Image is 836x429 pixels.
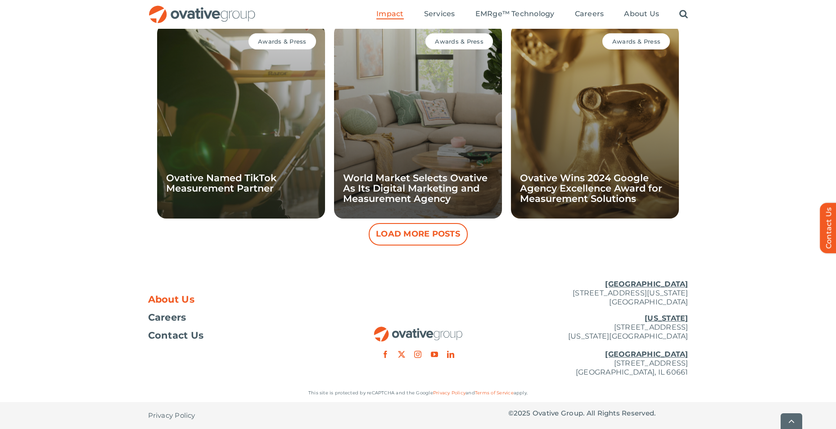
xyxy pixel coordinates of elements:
span: About Us [148,295,195,304]
a: Contact Us [148,331,328,340]
a: About Us [148,295,328,304]
a: OG_Full_horizontal_RGB [373,326,463,334]
span: Impact [376,9,403,18]
u: [US_STATE] [645,314,688,322]
a: Careers [148,313,328,322]
span: EMRge™ Technology [475,9,555,18]
u: [GEOGRAPHIC_DATA] [605,280,688,288]
p: © Ovative Group. All Rights Reserved. [508,409,688,418]
a: Privacy Policy [433,390,465,396]
nav: Footer - Privacy Policy [148,402,328,429]
button: Load More Posts [369,223,468,246]
a: linkedin [447,351,454,358]
a: Ovative Named TikTok Measurement Partner [166,172,276,194]
a: About Us [624,9,659,19]
a: World Market Selects Ovative As Its Digital Marketing and Measurement Agency [343,172,488,204]
a: youtube [431,351,438,358]
u: [GEOGRAPHIC_DATA] [605,350,688,358]
a: Careers [575,9,604,19]
p: [STREET_ADDRESS][US_STATE] [GEOGRAPHIC_DATA] [508,280,688,307]
span: About Us [624,9,659,18]
span: Services [424,9,455,18]
nav: Footer Menu [148,295,328,340]
span: Contact Us [148,331,204,340]
span: Careers [575,9,604,18]
a: Impact [376,9,403,19]
a: EMRge™ Technology [475,9,555,19]
a: Ovative Wins 2024 Google Agency Excellence Award for Measurement Solutions [520,172,662,204]
p: This site is protected by reCAPTCHA and the Google and apply. [148,389,688,398]
a: instagram [414,351,421,358]
a: Terms of Service [475,390,514,396]
a: OG_Full_horizontal_RGB [148,4,256,13]
p: [STREET_ADDRESS] [US_STATE][GEOGRAPHIC_DATA] [STREET_ADDRESS] [GEOGRAPHIC_DATA], IL 60661 [508,314,688,377]
span: Careers [148,313,186,322]
a: Privacy Policy [148,402,195,429]
a: twitter [398,351,405,358]
a: Services [424,9,455,19]
a: facebook [382,351,389,358]
a: Search [679,9,688,19]
span: 2025 [514,409,531,417]
span: Privacy Policy [148,411,195,420]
